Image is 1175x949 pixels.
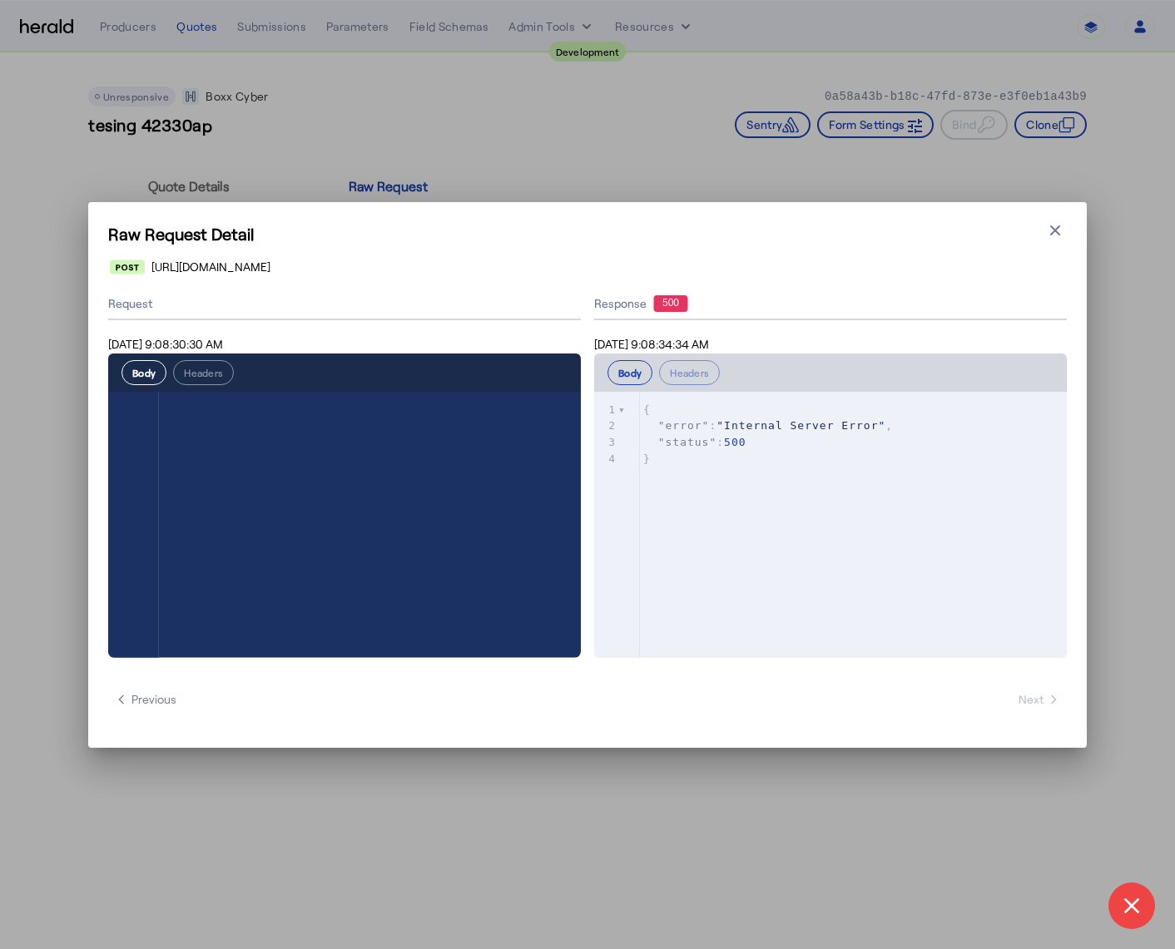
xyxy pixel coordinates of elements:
div: 3 [594,434,618,451]
span: [DATE] 9:08:34:34 AM [594,337,709,351]
text: 500 [662,297,679,309]
span: Next [1019,691,1060,708]
span: : , [643,419,893,432]
button: Headers [173,360,234,385]
span: "status" [658,436,717,448]
div: 2 [594,418,618,434]
h1: Raw Request Detail [108,222,1067,245]
div: 4 [594,451,618,467]
div: Response [594,295,1067,312]
span: : [643,436,746,448]
div: 1 [594,402,618,418]
span: 500 [724,436,746,448]
button: Headers [659,360,720,385]
button: Body [607,360,652,385]
span: { [643,403,651,416]
span: "error" [658,419,710,432]
button: Previous [108,685,183,714]
span: Previous [115,691,176,708]
button: Next [1012,685,1067,714]
span: [URL][DOMAIN_NAME] [151,259,270,275]
span: } [643,452,651,465]
button: Body [121,360,166,385]
span: "Internal Server Error" [716,419,885,432]
div: Request [108,289,581,320]
span: [DATE] 9:08:30:30 AM [108,337,223,351]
